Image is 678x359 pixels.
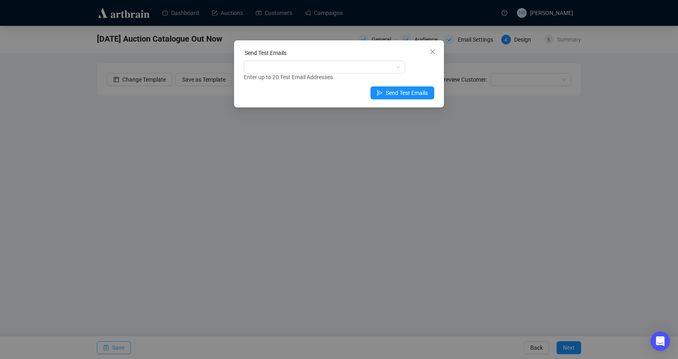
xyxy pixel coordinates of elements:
[651,332,670,351] div: Open Intercom Messenger
[244,73,434,82] div: Enter up to 20 Test Email Addresses
[386,88,428,97] span: Send Test Emails
[245,50,287,56] label: Send Test Emails
[370,86,434,99] button: Send Test Emails
[426,45,439,58] button: Close
[429,48,436,55] span: close
[377,90,383,96] span: send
